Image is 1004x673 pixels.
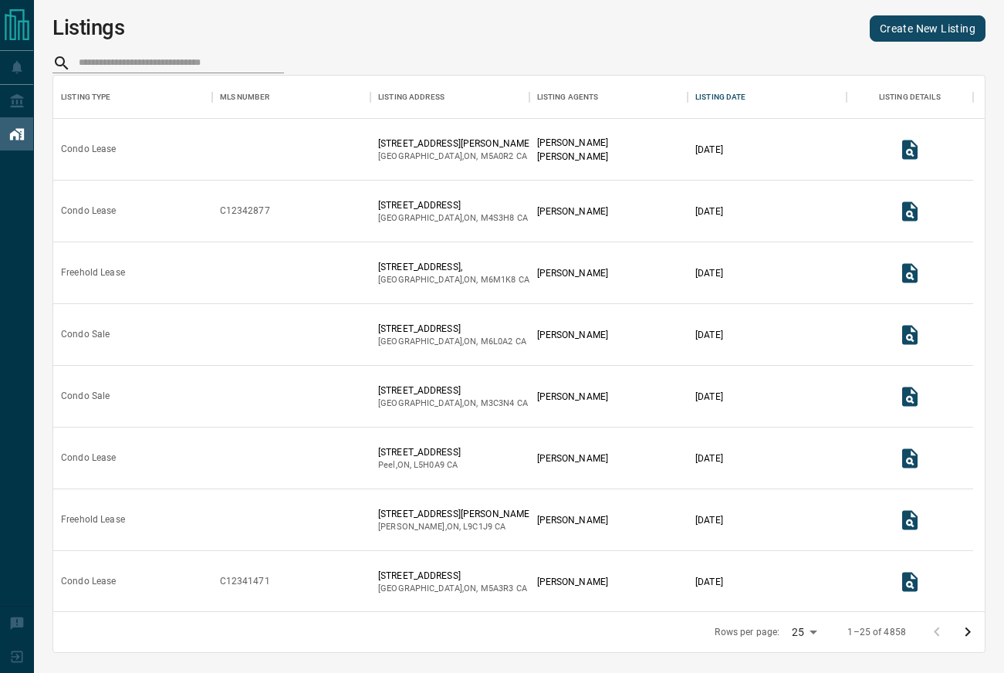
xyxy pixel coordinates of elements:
div: Listing Address [370,76,529,119]
p: Peel , ON , CA [378,459,461,472]
span: m3c3n4 [481,398,515,408]
p: [GEOGRAPHIC_DATA] , ON , CA [378,336,526,348]
div: Listing Date [688,76,847,119]
p: [STREET_ADDRESS][PERSON_NAME] [378,507,532,521]
span: m5a3r3 [481,583,514,594]
div: Condo Lease [61,205,116,218]
p: [PERSON_NAME] [537,390,608,404]
button: Go to next page [952,617,983,648]
div: Listing Address [378,76,445,119]
p: [DATE] [695,390,723,404]
p: [PERSON_NAME] [537,266,608,280]
p: [DATE] [695,328,723,342]
span: l5h0a9 [414,460,445,470]
p: [GEOGRAPHIC_DATA] , ON , CA [378,583,527,595]
div: Listing Agents [529,76,688,119]
button: View Listing Details [894,258,925,289]
div: Listing Details [879,76,941,119]
div: Condo Lease [61,451,116,465]
p: [STREET_ADDRESS], [378,260,529,274]
span: m4s3h8 [481,213,515,223]
div: MLS Number [220,76,269,119]
p: [DATE] [695,513,723,527]
p: [GEOGRAPHIC_DATA] , ON , CA [378,274,529,286]
div: Listing Agents [537,76,599,119]
h1: Listings [52,15,125,40]
div: Freehold Lease [61,266,125,279]
p: [PERSON_NAME] [537,575,608,589]
div: Listing Date [695,76,746,119]
p: 1–25 of 4858 [847,626,906,639]
div: Listing Details [847,76,973,119]
div: Freehold Lease [61,513,125,526]
div: Condo Sale [61,390,110,403]
span: l9c1j9 [463,522,492,532]
div: C12342877 [220,205,270,218]
p: [GEOGRAPHIC_DATA] , ON , CA [378,212,528,225]
div: MLS Number [212,76,371,119]
p: [STREET_ADDRESS] [378,322,526,336]
button: View Listing Details [894,381,925,412]
p: [PERSON_NAME] , ON , CA [378,521,532,533]
p: [STREET_ADDRESS] [378,384,528,397]
div: Listing Type [53,76,212,119]
p: [DATE] [695,205,723,218]
p: [STREET_ADDRESS] [378,445,461,459]
p: [PERSON_NAME] [537,328,608,342]
p: [STREET_ADDRESS] [378,198,528,212]
p: [PERSON_NAME] [537,205,608,218]
p: [DATE] [695,451,723,465]
p: [DATE] [695,575,723,589]
p: [PERSON_NAME] [537,136,608,150]
div: 25 [786,621,823,644]
span: m6m1k8 [481,275,516,285]
span: m5a0r2 [481,151,514,161]
p: [DATE] [695,143,723,157]
div: Condo Lease [61,143,116,156]
button: View Listing Details [894,320,925,350]
span: m6l0a2 [481,336,513,347]
p: [PERSON_NAME] [537,150,608,164]
p: [PERSON_NAME] [537,513,608,527]
p: Rows per page: [715,626,779,639]
a: Create New Listing [870,15,985,42]
p: [STREET_ADDRESS][PERSON_NAME] [378,137,532,150]
button: View Listing Details [894,505,925,536]
button: View Listing Details [894,134,925,165]
button: View Listing Details [894,443,925,474]
div: C12341471 [220,575,270,588]
button: View Listing Details [894,196,925,227]
div: Condo Lease [61,575,116,588]
p: [GEOGRAPHIC_DATA] , ON , CA [378,150,532,163]
div: Listing Type [61,76,111,119]
div: Condo Sale [61,328,110,341]
p: [GEOGRAPHIC_DATA] , ON , CA [378,397,528,410]
p: [DATE] [695,266,723,280]
p: [PERSON_NAME] [537,451,608,465]
button: View Listing Details [894,566,925,597]
p: [STREET_ADDRESS] [378,569,527,583]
